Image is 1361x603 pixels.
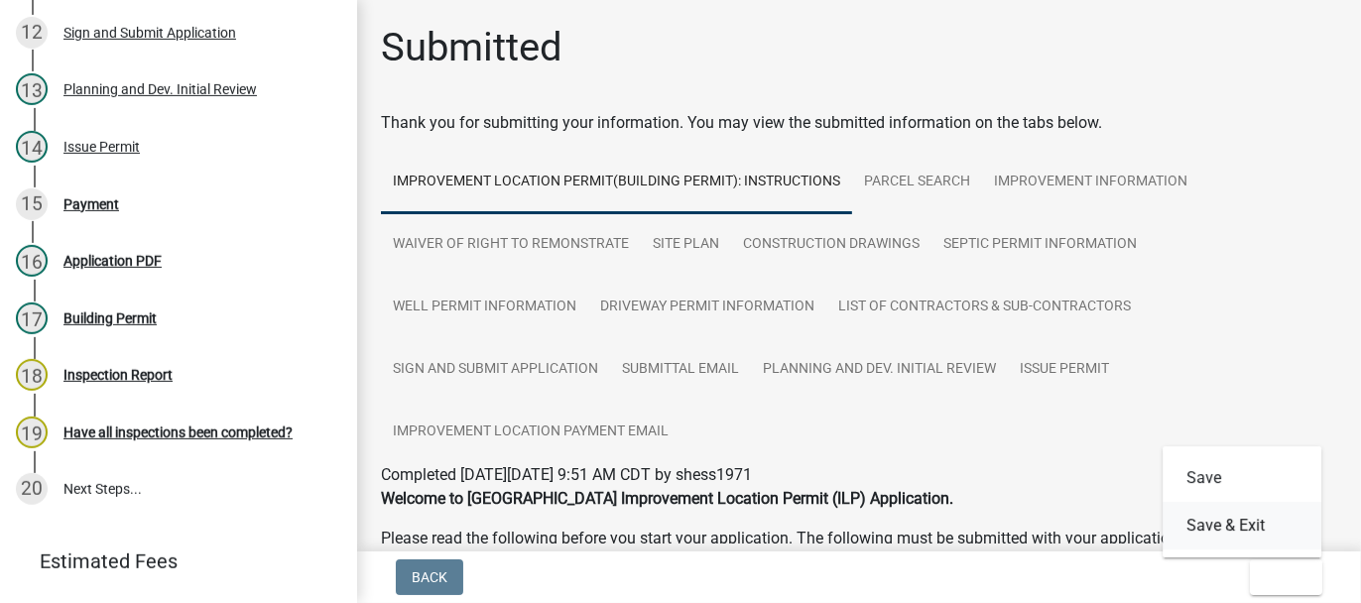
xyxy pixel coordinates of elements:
[63,254,162,268] div: Application PDF
[16,302,48,334] div: 17
[381,213,641,277] a: Waiver of Right to Remonstrate
[1266,569,1295,585] span: Exit
[63,425,293,439] div: Have all inspections been completed?
[16,188,48,220] div: 15
[610,338,751,402] a: Submittal Email
[16,17,48,49] div: 12
[381,276,588,339] a: Well Permit Information
[1008,338,1121,402] a: Issue Permit
[63,26,236,40] div: Sign and Submit Application
[63,197,119,211] div: Payment
[16,131,48,163] div: 14
[381,401,680,464] a: Improvement Location Payment Email
[931,213,1149,277] a: Septic Permit Information
[381,465,752,484] span: Completed [DATE][DATE] 9:51 AM CDT by shess1971
[412,569,447,585] span: Back
[588,276,826,339] a: Driveway Permit Information
[63,311,157,325] div: Building Permit
[16,542,325,581] a: Estimated Fees
[1163,454,1321,502] button: Save
[381,489,953,508] strong: Welcome to [GEOGRAPHIC_DATA] Improvement Location Permit (ILP) Application.
[63,368,173,382] div: Inspection Report
[16,359,48,391] div: 18
[396,559,463,595] button: Back
[381,151,852,214] a: Improvement Location Permit(Building Permit): Instructions
[381,527,1337,574] p: Please read the following before you start your application. The following must be submitted with...
[381,338,610,402] a: Sign and Submit Application
[16,73,48,105] div: 13
[982,151,1199,214] a: Improvement Information
[641,213,731,277] a: Site Plan
[381,111,1337,135] div: Thank you for submitting your information. You may view the submitted information on the tabs below.
[1250,559,1322,595] button: Exit
[381,24,562,71] h1: Submitted
[63,140,140,154] div: Issue Permit
[16,245,48,277] div: 16
[16,417,48,448] div: 19
[852,151,982,214] a: Parcel search
[1163,502,1321,549] button: Save & Exit
[751,338,1008,402] a: Planning and Dev. Initial Review
[16,473,48,505] div: 20
[63,82,257,96] div: Planning and Dev. Initial Review
[826,276,1143,339] a: List of Contractors & Sub-Contractors
[731,213,931,277] a: Construction Drawings
[1163,446,1321,557] div: Exit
